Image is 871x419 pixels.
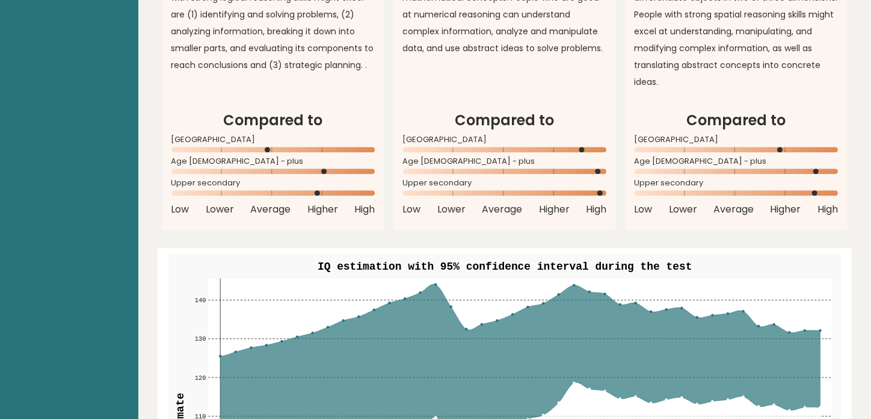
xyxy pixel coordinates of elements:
[539,202,570,217] span: Higher
[403,181,607,185] span: Upper secondary
[355,202,375,217] span: High
[635,202,653,217] span: Low
[171,181,375,185] span: Upper secondary
[194,297,206,304] text: 140
[437,202,466,217] span: Lower
[635,137,839,142] span: [GEOGRAPHIC_DATA]
[586,202,607,217] span: High
[635,181,839,185] span: Upper secondary
[251,202,291,217] span: Average
[771,202,801,217] span: Higher
[403,159,607,164] span: Age [DEMOGRAPHIC_DATA] - plus
[194,336,206,343] text: 130
[206,202,234,217] span: Lower
[482,202,523,217] span: Average
[171,202,189,217] span: Low
[818,202,839,217] span: High
[171,159,375,164] span: Age [DEMOGRAPHIC_DATA] - plus
[318,261,692,273] text: IQ estimation with 95% confidence interval during the test
[669,202,697,217] span: Lower
[171,110,375,131] h2: Compared to
[635,159,839,164] span: Age [DEMOGRAPHIC_DATA] - plus
[194,374,206,382] text: 120
[403,137,607,142] span: [GEOGRAPHIC_DATA]
[171,137,375,142] span: [GEOGRAPHIC_DATA]
[403,202,421,217] span: Low
[714,202,754,217] span: Average
[307,202,338,217] span: Higher
[403,110,607,131] h2: Compared to
[635,110,839,131] h2: Compared to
